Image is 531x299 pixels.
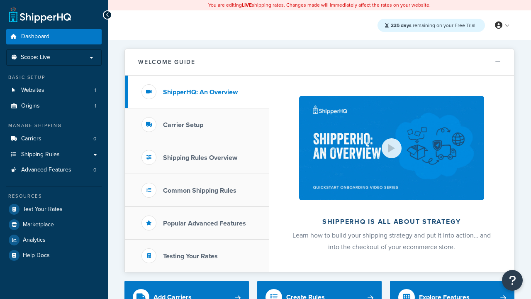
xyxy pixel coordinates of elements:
[21,54,50,61] span: Scope: Live
[6,98,102,114] a: Origins1
[163,187,236,194] h3: Common Shipping Rules
[163,154,237,162] h3: Shipping Rules Overview
[21,87,44,94] span: Websites
[6,74,102,81] div: Basic Setup
[163,88,238,96] h3: ShipperHQ: An Overview
[21,151,60,158] span: Shipping Rules
[6,193,102,200] div: Resources
[391,22,475,29] span: remaining on your Free Trial
[163,252,218,260] h3: Testing Your Rates
[23,221,54,228] span: Marketplace
[21,135,41,142] span: Carriers
[95,87,96,94] span: 1
[138,59,195,65] h2: Welcome Guide
[23,206,63,213] span: Test Your Rates
[391,22,412,29] strong: 235 days
[93,167,96,174] span: 0
[6,131,102,147] a: Carriers0
[6,147,102,162] a: Shipping Rules
[291,218,492,225] h2: ShipperHQ is all about strategy
[125,49,514,76] button: Welcome Guide
[21,33,49,40] span: Dashboard
[6,217,102,232] a: Marketplace
[21,103,40,110] span: Origins
[93,135,96,142] span: 0
[6,29,102,44] a: Dashboard
[299,96,484,200] img: ShipperHQ is all about strategy
[21,167,71,174] span: Advanced Features
[6,83,102,98] li: Websites
[6,162,102,178] a: Advanced Features0
[292,230,491,252] span: Learn how to build your shipping strategy and put it into action… and into the checkout of your e...
[23,252,50,259] span: Help Docs
[6,98,102,114] li: Origins
[502,270,523,291] button: Open Resource Center
[6,122,102,129] div: Manage Shipping
[163,121,203,129] h3: Carrier Setup
[163,220,246,227] h3: Popular Advanced Features
[6,162,102,178] li: Advanced Features
[23,237,46,244] span: Analytics
[242,1,252,9] b: LIVE
[6,83,102,98] a: Websites1
[6,233,102,248] a: Analytics
[6,202,102,217] a: Test Your Rates
[6,131,102,147] li: Carriers
[6,248,102,263] a: Help Docs
[95,103,96,110] span: 1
